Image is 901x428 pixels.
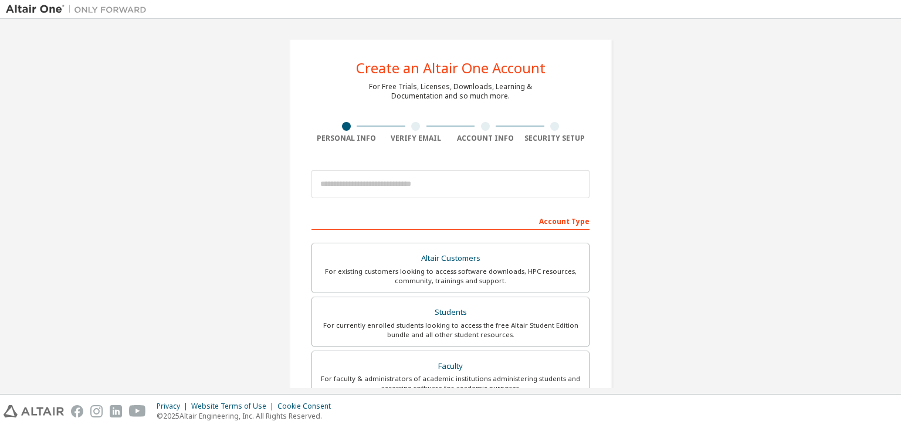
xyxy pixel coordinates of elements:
div: Altair Customers [319,250,582,267]
div: For Free Trials, Licenses, Downloads, Learning & Documentation and so much more. [369,82,532,101]
div: For currently enrolled students looking to access the free Altair Student Edition bundle and all ... [319,321,582,339]
div: For existing customers looking to access software downloads, HPC resources, community, trainings ... [319,267,582,286]
div: Privacy [157,402,191,411]
div: Account Info [450,134,520,143]
img: linkedin.svg [110,405,122,417]
div: Cookie Consent [277,402,338,411]
div: Create an Altair One Account [356,61,546,75]
img: facebook.svg [71,405,83,417]
p: © 2025 Altair Engineering, Inc. All Rights Reserved. [157,411,338,421]
img: Altair One [6,4,153,15]
div: Verify Email [381,134,451,143]
img: altair_logo.svg [4,405,64,417]
div: Faculty [319,358,582,375]
div: Security Setup [520,134,590,143]
div: Personal Info [311,134,381,143]
img: youtube.svg [129,405,146,417]
div: Students [319,304,582,321]
div: For faculty & administrators of academic institutions administering students and accessing softwa... [319,374,582,393]
div: Website Terms of Use [191,402,277,411]
div: Account Type [311,211,590,230]
img: instagram.svg [90,405,103,417]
